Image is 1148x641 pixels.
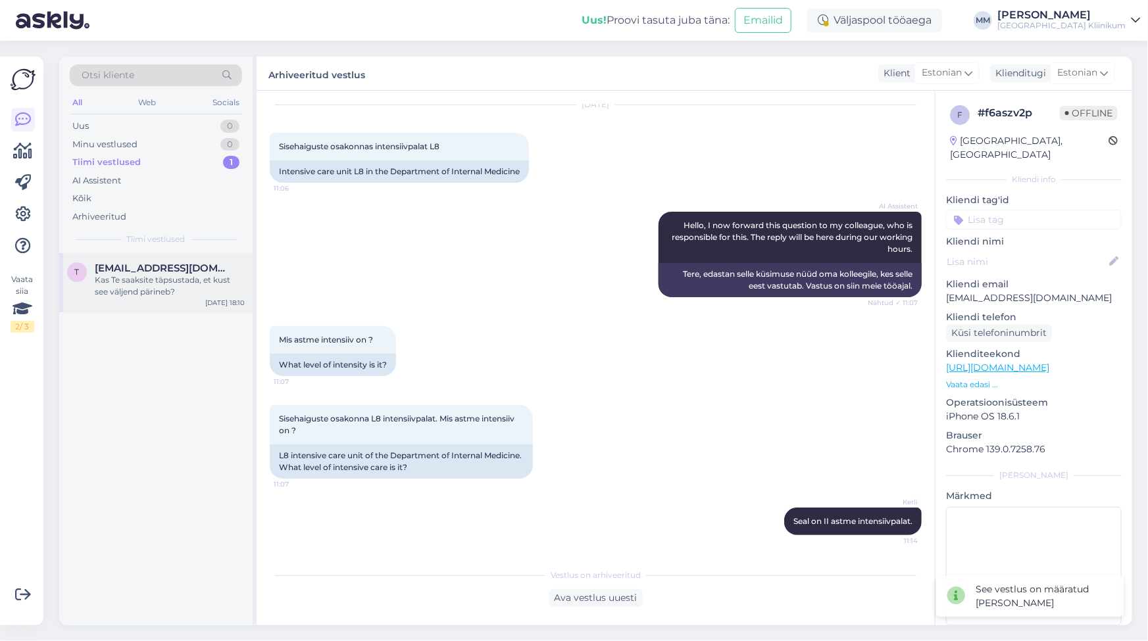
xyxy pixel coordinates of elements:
p: Operatsioonisüsteem [946,396,1122,410]
span: Estonian [1057,66,1097,80]
p: Märkmed [946,489,1122,503]
div: See vestlus on määratud [PERSON_NAME] [976,582,1113,610]
span: AI Assistent [868,201,918,211]
span: Nähtud ✓ 11:07 [868,298,918,308]
a: [PERSON_NAME][GEOGRAPHIC_DATA] Kliinikum [997,10,1140,31]
span: Otsi kliente [82,68,134,82]
p: iPhone OS 18.6.1 [946,410,1122,423]
div: [PERSON_NAME] [997,10,1126,20]
div: [PERSON_NAME] [946,469,1122,481]
span: t [75,267,80,277]
div: Intensive care unit L8 in the Department of Internal Medicine [270,160,529,183]
p: Kliendi email [946,277,1122,291]
div: [GEOGRAPHIC_DATA] Kliinikum [997,20,1126,31]
div: Vaata siia [11,273,34,333]
div: Uus [72,120,89,133]
div: [DATE] [270,99,922,110]
img: Askly Logo [11,67,36,92]
div: Arhiveeritud [72,210,126,224]
span: tonunassar@gmail.com [95,262,232,274]
span: Vestlus on arhiveeritud [551,569,641,581]
div: # f6aszv2p [978,105,1060,121]
div: [GEOGRAPHIC_DATA], [GEOGRAPHIC_DATA] [950,134,1109,162]
div: Kas Te saaksite täpsustada, et kust see väljend pärineb? [95,274,245,298]
div: Klient [878,66,911,80]
p: Kliendi telefon [946,310,1122,324]
div: Minu vestlused [72,138,137,151]
span: Sisehaiguste osakonnas intensiivpalat L8 [279,141,439,151]
div: MM [974,11,992,30]
span: Estonian [922,66,962,80]
p: Kliendi nimi [946,235,1122,249]
span: 11:07 [274,377,323,387]
label: Arhiveeritud vestlus [268,64,365,82]
div: [DATE] 18:10 [205,298,245,308]
span: Sisehaiguste osakonna L8 intensiivpalat. Mis astme intensiiv on ? [279,414,516,435]
div: Tiimi vestlused [72,156,141,169]
span: Kerli [868,497,918,507]
div: L8 intensive care unit of the Department of Internal Medicine. What level of intensive care is it? [270,444,533,479]
div: Ava vestlus uuesti [549,589,643,607]
div: 2 / 3 [11,321,34,333]
span: 11:06 [274,183,323,193]
div: Küsi telefoninumbrit [946,324,1052,342]
p: Brauser [946,429,1122,442]
span: Offline [1060,106,1118,120]
span: f [957,110,962,120]
span: 11:14 [868,536,918,546]
b: Uus! [582,14,607,26]
div: 0 [220,120,239,133]
span: 11:07 [274,479,323,489]
p: [EMAIL_ADDRESS][DOMAIN_NAME] [946,291,1122,305]
a: [URL][DOMAIN_NAME] [946,362,1049,373]
div: Väljaspool tööaega [807,9,942,32]
div: Socials [210,94,242,111]
div: Tere, edastan selle küsimuse nüüd oma kolleegile, kes selle eest vastutab. Vastus on siin meie tö... [659,263,922,297]
span: Seal on II astme intensiivpalat. [793,516,912,526]
span: Tiimi vestlused [127,233,186,245]
button: Emailid [735,8,791,33]
div: Web [136,94,159,111]
p: Klienditeekond [946,347,1122,361]
div: What level of intensity is it? [270,354,396,376]
p: Vaata edasi ... [946,379,1122,391]
input: Lisa tag [946,210,1122,229]
div: 1 [223,156,239,169]
div: AI Assistent [72,174,121,187]
div: Kõik [72,192,91,205]
div: All [70,94,85,111]
div: Klienditugi [990,66,1046,80]
div: Kliendi info [946,174,1122,185]
span: Hello, I now forward this question to my colleague, who is responsible for this. The reply will b... [672,220,914,254]
div: Proovi tasuta juba täna: [582,12,730,28]
div: 0 [220,138,239,151]
input: Lisa nimi [947,254,1107,269]
span: Mis astme intensiiv on ? [279,335,373,344]
p: Kliendi tag'id [946,193,1122,207]
p: Chrome 139.0.7258.76 [946,442,1122,456]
